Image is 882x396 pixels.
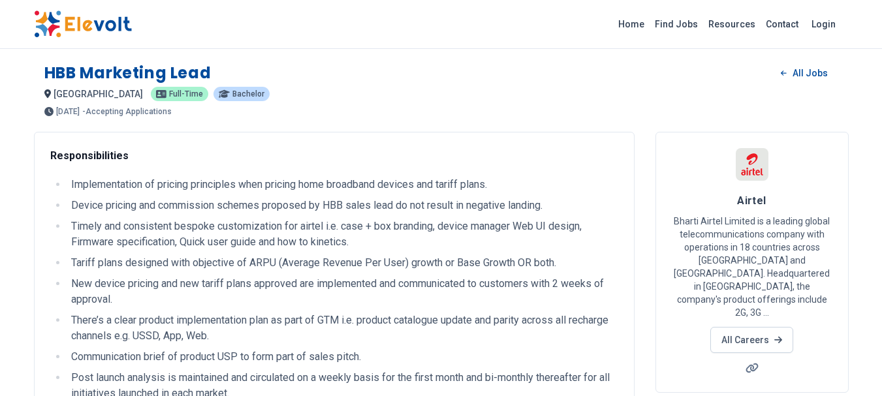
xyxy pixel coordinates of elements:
[67,198,618,213] li: Device pricing and commission schemes proposed by HBB sales lead do not result in negative landing.
[737,194,766,207] span: Airtel
[761,14,804,35] a: Contact
[770,63,838,83] a: All Jobs
[50,149,129,162] strong: Responsibilities
[804,11,843,37] a: Login
[44,63,212,84] h1: HBB Marketing Lead
[817,333,882,396] iframe: Chat Widget
[67,276,618,307] li: New device pricing and new tariff plans approved are implemented and communicated to customers wi...
[169,90,203,98] span: Full-time
[710,327,793,353] a: All Careers
[67,177,618,192] li: Implementation of pricing principles when pricing home broadband devices and tariff plans.
[54,89,143,99] span: [GEOGRAPHIC_DATA]
[613,14,650,35] a: Home
[34,10,132,38] img: Elevolt
[67,219,618,250] li: Timely and consistent bespoke customization for airtel i.e. case + box branding, device manager W...
[672,215,832,319] p: Bharti Airtel Limited is a leading global telecommunications company with operations in 18 countr...
[82,108,172,115] p: - Accepting Applications
[703,14,761,35] a: Resources
[56,108,80,115] span: [DATE]
[67,312,618,344] li: There’s a clear product implementation plan as part of GTM i.e. product catalogue update and pari...
[650,14,703,35] a: Find Jobs
[736,148,768,181] img: Airtel
[67,255,618,271] li: Tariff plans designed with objective of ARPU (Average Revenue Per User) growth or Base Growth OR ...
[232,90,264,98] span: Bachelor
[67,349,618,365] li: Communication brief of product USP to form part of sales pitch.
